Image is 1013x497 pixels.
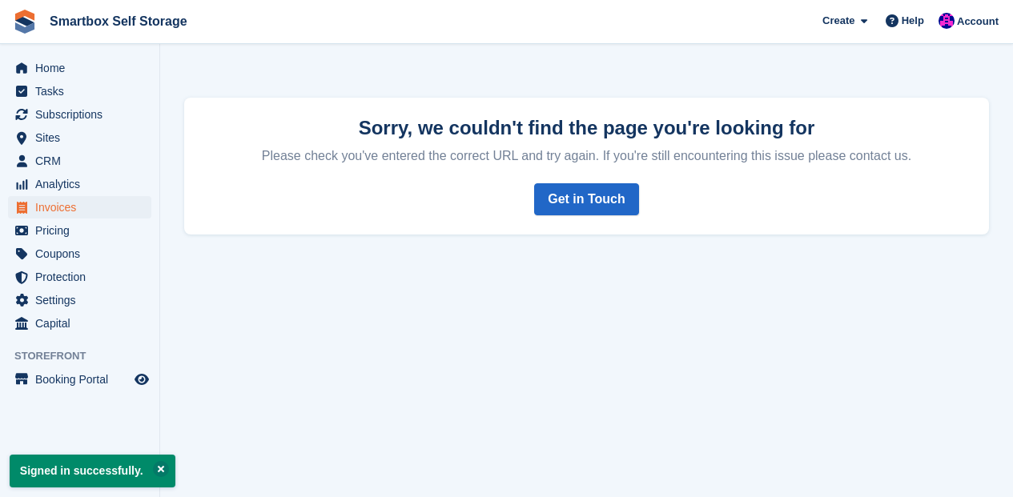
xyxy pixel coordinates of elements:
[35,242,131,265] span: Coupons
[8,80,151,102] a: menu
[957,14,999,30] span: Account
[14,348,159,364] span: Storefront
[939,13,955,29] img: Sam Austin
[35,368,131,391] span: Booking Portal
[8,103,151,126] a: menu
[35,80,131,102] span: Tasks
[8,368,151,391] a: menu
[35,219,131,242] span: Pricing
[35,57,131,79] span: Home
[8,242,151,265] a: menu
[35,312,131,335] span: Capital
[35,126,131,149] span: Sites
[35,289,131,311] span: Settings
[8,196,151,218] a: menu
[203,117,970,138] h2: Sorry, we couldn't find the page you're looking for
[203,142,970,164] p: Please check you've entered the correct URL and try again. If you're still encountering this issu...
[132,370,151,389] a: Preview store
[35,173,131,195] span: Analytics
[902,13,924,29] span: Help
[8,266,151,288] a: menu
[35,103,131,126] span: Subscriptions
[8,312,151,335] a: menu
[8,126,151,149] a: menu
[8,219,151,242] a: menu
[534,183,639,215] a: Get in Touch
[43,8,194,34] a: Smartbox Self Storage
[8,150,151,172] a: menu
[8,57,151,79] a: menu
[35,266,131,288] span: Protection
[8,173,151,195] a: menu
[35,196,131,218] span: Invoices
[822,13,854,29] span: Create
[35,150,131,172] span: CRM
[13,10,37,34] img: stora-icon-8386f47178a22dfd0bd8f6a31ec36ba5ce8667c1dd55bd0f319d3a0aa187defe.svg
[10,455,175,487] p: Signed in successfully.
[8,289,151,311] a: menu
